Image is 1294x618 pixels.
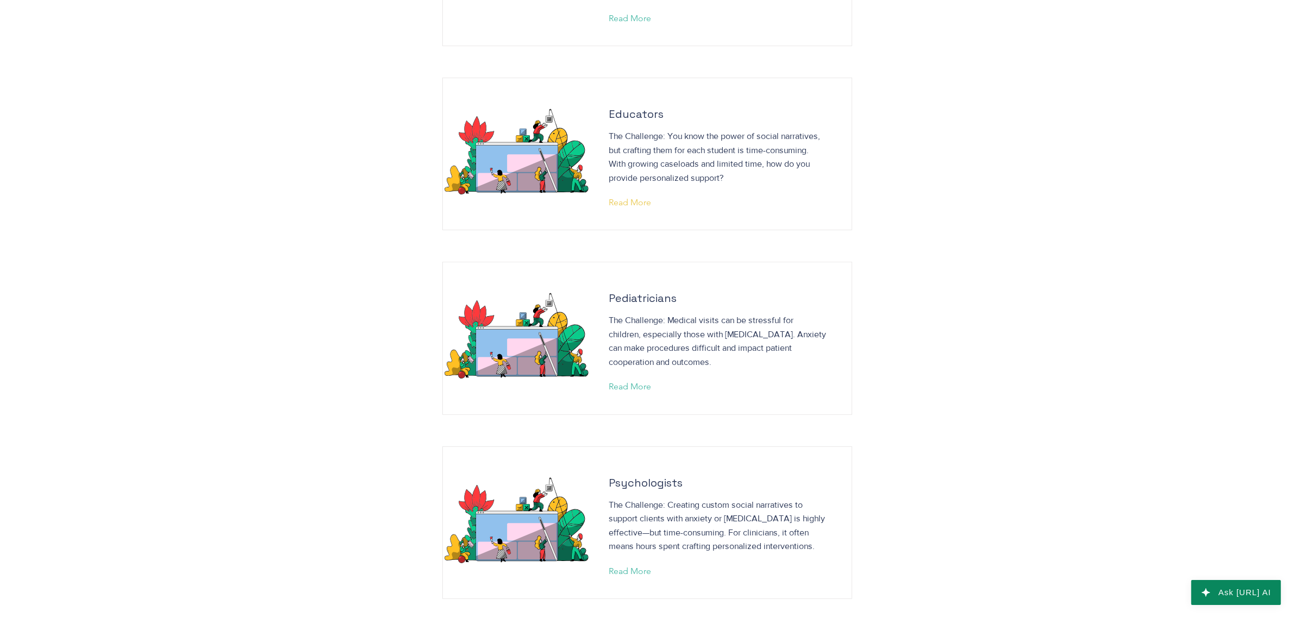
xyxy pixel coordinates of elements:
span: Psychologists [609,476,683,490]
span: The Challenge: Medical visits can be stressful for children, especially those with [MEDICAL_DATA]... [609,316,827,367]
button: Ask [URL] AI [1191,580,1281,605]
a: Read More [609,379,668,395]
span: Read More [609,381,652,393]
a: Read More [609,10,668,27]
a: Read More [609,563,668,579]
span: The Challenge: You know the power of social narratives, but crafting them for each student is tim... [609,131,821,182]
span: The Challenge: Creating custom social narratives to support clients with anxiety or [MEDICAL_DATA... [609,500,826,551]
span: Educators [609,107,664,121]
span: Read More [609,565,652,577]
span: Read More [609,197,652,209]
a: Read More [609,194,668,211]
span: Pediatricians [609,291,677,305]
span: Read More [609,12,652,24]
